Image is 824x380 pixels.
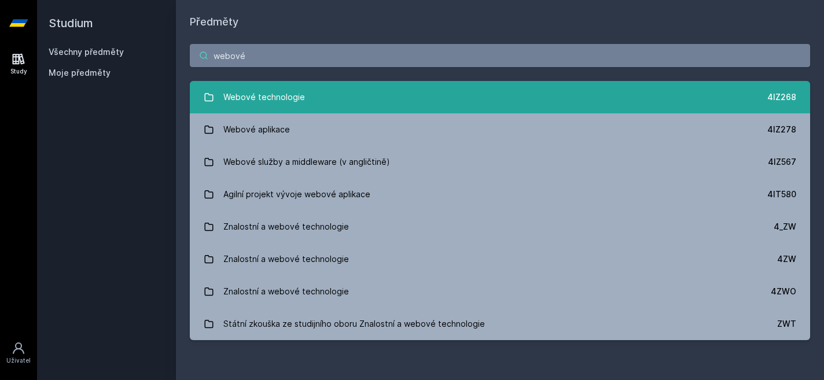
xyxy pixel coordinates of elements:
[223,248,349,271] div: Znalostní a webové technologie
[767,124,796,135] div: 4IZ278
[190,211,810,243] a: Znalostní a webové technologie 4_ZW
[190,178,810,211] a: Agilní projekt vývoje webové aplikace 4IT580
[49,67,111,79] span: Moje předměty
[190,14,810,30] h1: Předměty
[223,215,349,238] div: Znalostní a webové technologie
[223,150,390,174] div: Webové služby a middleware (v angličtině)
[223,86,305,109] div: Webové technologie
[190,146,810,178] a: Webové služby a middleware (v angličtině) 4IZ567
[49,47,124,57] a: Všechny předměty
[777,318,796,330] div: ZWT
[190,81,810,113] a: Webové technologie 4IZ268
[190,44,810,67] input: Název nebo ident předmětu…
[190,113,810,146] a: Webové aplikace 4IZ278
[190,275,810,308] a: Znalostní a webové technologie 4ZWO
[767,189,796,200] div: 4IT580
[2,46,35,82] a: Study
[2,335,35,371] a: Uživatel
[190,243,810,275] a: Znalostní a webové technologie 4ZW
[223,280,349,303] div: Znalostní a webové technologie
[223,183,370,206] div: Agilní projekt vývoje webové aplikace
[774,221,796,233] div: 4_ZW
[223,312,485,335] div: Státní zkouška ze studijního oboru Znalostní a webové technologie
[767,91,796,103] div: 4IZ268
[777,253,796,265] div: 4ZW
[771,286,796,297] div: 4ZWO
[223,118,290,141] div: Webové aplikace
[10,67,27,76] div: Study
[190,308,810,340] a: Státní zkouška ze studijního oboru Znalostní a webové technologie ZWT
[768,156,796,168] div: 4IZ567
[6,356,31,365] div: Uživatel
